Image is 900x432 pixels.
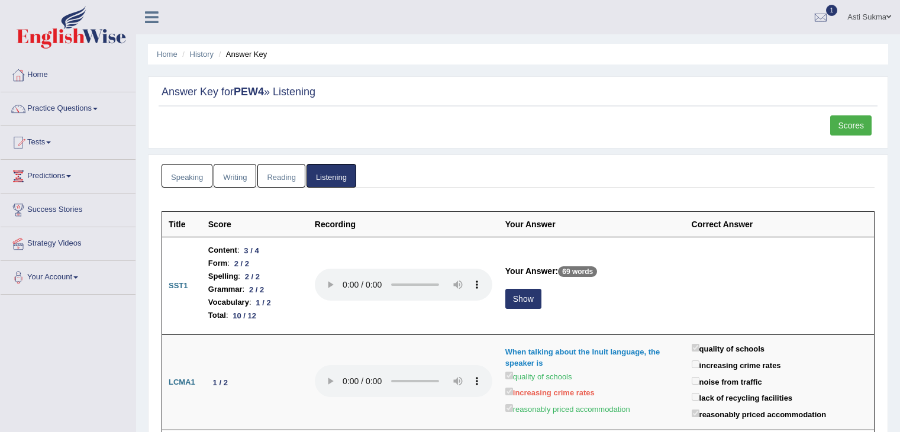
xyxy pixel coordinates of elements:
[499,212,685,237] th: Your Answer
[558,266,597,277] p: 69 words
[240,244,264,257] div: 3 / 4
[307,164,356,188] a: Listening
[208,309,302,322] li: :
[505,266,558,276] b: Your Answer:
[692,410,699,417] input: reasonably priced accommodation
[692,358,781,372] label: increasing crime rates
[505,404,513,412] input: reasonably priced accommodation
[157,50,178,59] a: Home
[234,86,264,98] strong: PEW4
[244,283,269,296] div: 2 / 2
[214,164,256,188] a: Writing
[208,257,228,270] b: Form
[826,5,838,16] span: 1
[1,160,136,189] a: Predictions
[1,126,136,156] a: Tests
[251,296,276,309] div: 1 / 2
[505,388,513,395] input: increasing crime rates
[1,92,136,122] a: Practice Questions
[208,257,302,270] li: :
[162,164,212,188] a: Speaking
[505,369,572,383] label: quality of schools
[208,309,226,322] b: Total
[505,372,513,379] input: quality of schools
[692,407,827,421] label: reasonably priced accommodation
[208,283,243,296] b: Grammar
[208,244,237,257] b: Content
[505,289,541,309] button: Show
[830,115,872,136] a: Scores
[208,244,302,257] li: :
[692,393,699,401] input: lack of recycling facilities
[692,344,699,352] input: quality of schools
[1,194,136,223] a: Success Stories
[240,270,264,283] div: 2 / 2
[692,375,762,388] label: noise from traffic
[208,270,302,283] li: :
[208,296,302,309] li: :
[208,376,233,389] div: 1 / 2
[169,378,195,386] b: LCMA1
[505,347,679,369] div: When talking about the Inuit language, the speaker is
[208,283,302,296] li: :
[1,59,136,88] a: Home
[228,310,261,322] div: 10 / 12
[162,86,875,98] h2: Answer Key for » Listening
[308,212,499,237] th: Recording
[169,281,188,290] b: SST1
[1,227,136,257] a: Strategy Videos
[505,385,595,399] label: increasing crime rates
[685,212,875,237] th: Correct Answer
[230,257,254,270] div: 2 / 2
[692,360,699,368] input: increasing crime rates
[162,212,202,237] th: Title
[692,391,793,404] label: lack of recycling facilities
[202,212,308,237] th: Score
[257,164,305,188] a: Reading
[208,296,249,309] b: Vocabulary
[208,270,238,283] b: Spelling
[692,377,699,385] input: noise from traffic
[1,261,136,291] a: Your Account
[505,402,630,415] label: reasonably priced accommodation
[190,50,214,59] a: History
[692,341,765,355] label: quality of schools
[216,49,267,60] li: Answer Key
